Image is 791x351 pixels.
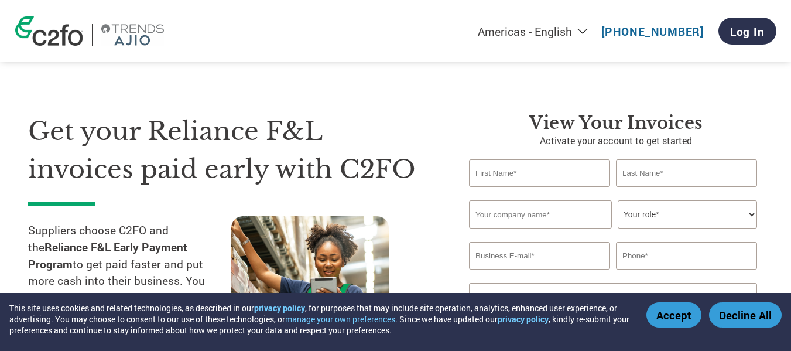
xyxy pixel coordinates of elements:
[616,242,757,270] input: Phone*
[616,159,757,187] input: Last Name*
[601,24,704,39] a: [PHONE_NUMBER]
[709,302,782,328] button: Decline All
[101,24,165,46] img: Reliance F&L
[254,302,305,313] a: privacy policy
[285,313,395,325] button: manage your own preferences
[28,113,434,188] h1: Get your Reliance F&L invoices paid early with C2FO
[469,230,757,237] div: Invalid company name or company name is too long
[646,302,701,328] button: Accept
[15,16,83,46] img: c2fo logo
[231,216,389,332] img: supply chain worker
[498,313,549,325] a: privacy policy
[616,188,757,196] div: Invalid last name or last name is too long
[469,242,610,270] input: Invalid Email format
[469,271,610,278] div: Inavlid Email Address
[9,302,629,336] div: This site uses cookies and related technologies, as described in our , for purposes that may incl...
[616,271,757,278] div: Inavlid Phone Number
[469,134,763,148] p: Activate your account to get started
[618,200,757,229] select: Title/Role
[469,188,610,196] div: Invalid first name or first name is too long
[469,159,610,187] input: First Name*
[718,18,776,45] a: Log In
[28,222,231,323] p: Suppliers choose C2FO and the to get paid faster and put more cash into their business. You selec...
[469,113,763,134] h3: View Your Invoices
[469,200,612,229] input: Your company name*
[28,240,187,271] strong: Reliance F&L Early Payment Program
